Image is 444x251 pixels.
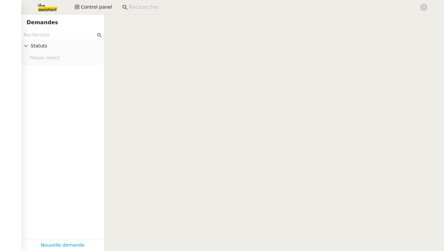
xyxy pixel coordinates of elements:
[27,18,58,27] nz-page-header-title: Demandes
[24,31,96,39] input: Rechercher
[81,3,112,11] span: Control panel
[31,42,101,50] span: Statuts
[41,241,85,249] a: Nouvelle demande
[21,40,104,52] div: Statuts
[71,3,116,12] button: Control panel
[129,3,412,12] input: Rechercher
